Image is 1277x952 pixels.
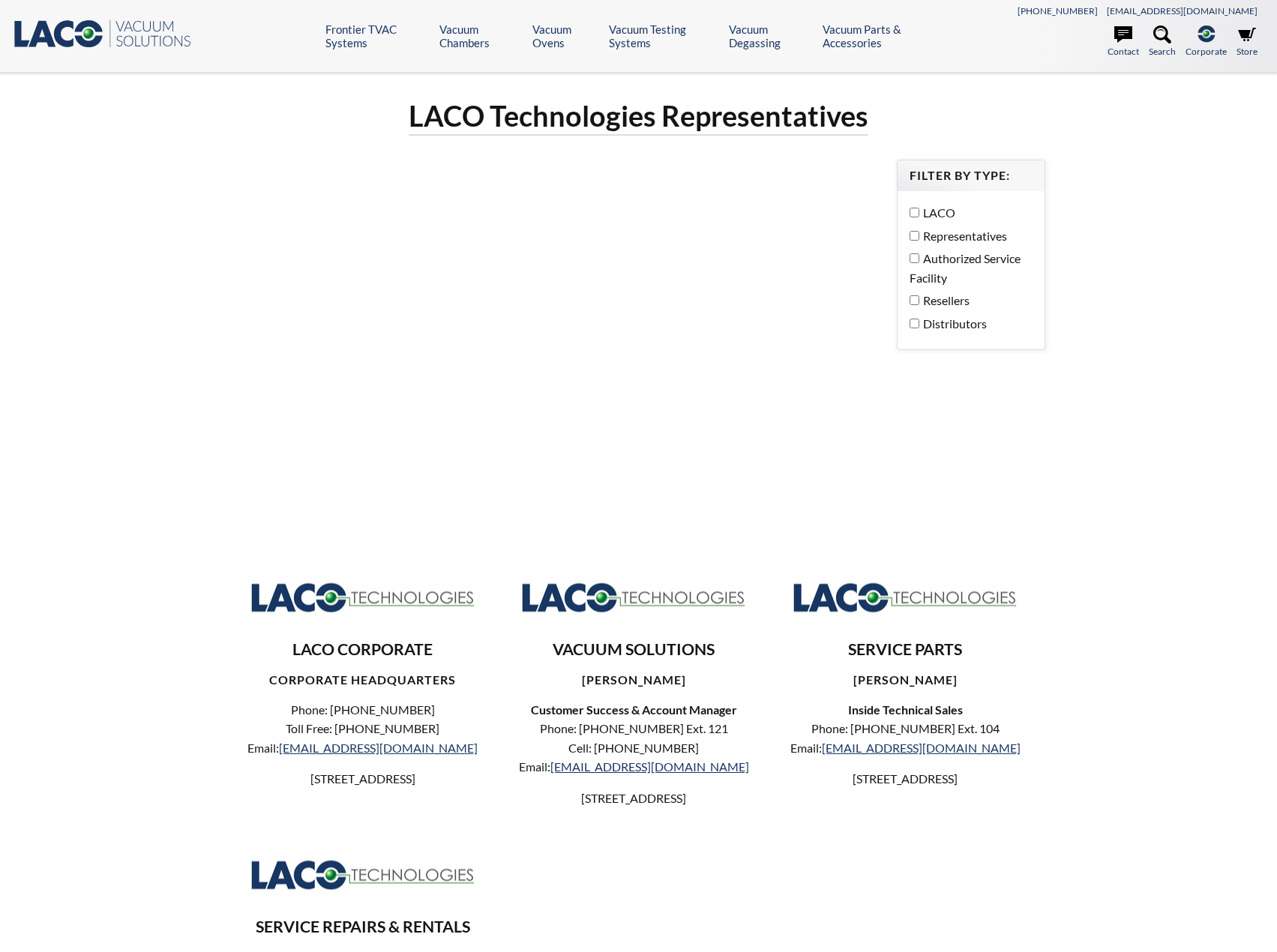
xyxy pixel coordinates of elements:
[910,249,1025,287] label: Authorized Service Facility
[279,741,478,755] a: [EMAIL_ADDRESS][DOMAIN_NAME]
[582,672,686,687] strong: [PERSON_NAME]
[910,208,919,217] input: LACO
[786,719,1024,757] p: Phone: [PHONE_NUMBER] Ext. 104 Email:
[910,168,1033,184] h4: Filter by Type:
[910,291,1025,310] label: Resellers
[786,639,1024,660] h3: SERVICE PARTS
[910,319,919,328] input: Distributors
[822,741,1021,755] a: [EMAIL_ADDRESS][DOMAIN_NAME]
[910,314,1025,334] label: Distributors
[910,226,1025,246] label: Representatives
[515,639,754,660] h3: VACUUM SOLUTIONS
[910,253,919,263] input: Authorized Service Facility
[910,295,919,305] input: Resellers
[609,22,718,49] a: Vacuum Testing Systems
[793,582,1018,614] img: Logo_LACO-TECH_hi-res.jpg
[250,582,475,614] img: Logo_LACO-TECH_hi-res.jpg
[1108,25,1139,58] a: Contact
[532,22,598,49] a: Vacuum Ovens
[521,582,746,614] img: Logo_LACO-TECH_hi-res.jpg
[244,700,482,758] p: Phone: [PHONE_NUMBER] Toll Free: [PHONE_NUMBER] Email:
[515,789,754,808] p: [STREET_ADDRESS]
[848,702,963,717] strong: Inside Technical Sales
[269,672,456,687] strong: CORPORATE HEADQUARTERS
[531,702,737,717] strong: Customer Success & Account Manager
[910,231,919,241] input: Representatives
[244,639,482,660] h3: LACO CORPORATE
[439,22,521,49] a: Vacuum Chambers
[325,22,428,49] a: Frontier TVAC Systems
[244,769,482,789] p: [STREET_ADDRESS]
[729,22,812,49] a: Vacuum Degassing
[409,97,868,136] h1: LACO Technologies Representatives
[1149,25,1176,58] a: Search
[1107,5,1258,16] a: [EMAIL_ADDRESS][DOMAIN_NAME]
[1237,25,1258,58] a: Store
[823,22,948,49] a: Vacuum Parts & Accessories
[786,672,1024,688] h4: [PERSON_NAME]
[1186,44,1227,58] span: Corporate
[910,203,1025,223] label: LACO
[515,719,754,777] p: Phone: [PHONE_NUMBER] Ext. 121 Cell: [PHONE_NUMBER] Email:
[250,858,475,891] img: Logo_LACO-TECH_hi-res.jpg
[244,917,482,938] h3: SERVICE REPAIRS & RENTALS
[786,769,1024,789] p: [STREET_ADDRESS]
[550,759,749,774] a: [EMAIL_ADDRESS][DOMAIN_NAME]
[1018,5,1098,16] a: [PHONE_NUMBER]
